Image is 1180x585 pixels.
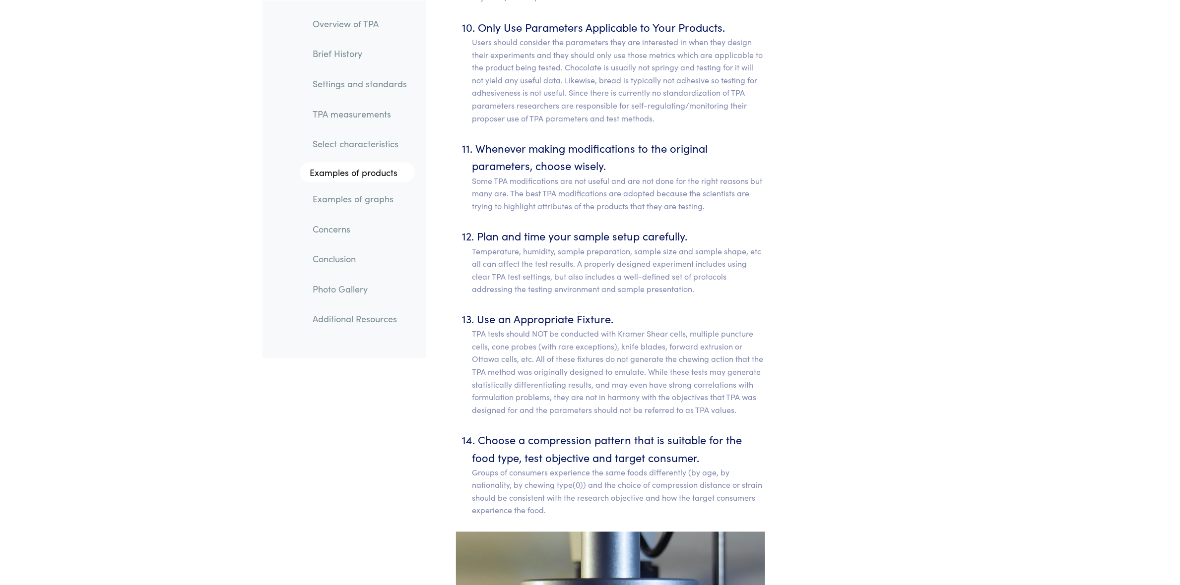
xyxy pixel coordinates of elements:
a: Additional Resources [305,307,415,330]
li: Plan and time your sample setup carefully. [472,227,765,295]
a: Conclusion [305,247,415,270]
li: Whenever making modifications to the original parameters, choose wisely. [472,139,765,212]
a: Photo Gallery [305,277,415,300]
p: Temperature, humidity, sample preparation, sample size and sample shape, etc all can affect the t... [472,245,765,295]
a: TPA measurements [305,102,415,125]
p: Some TPA modifications are not useful and are not done for the right reasons but many are. The be... [472,175,765,213]
a: Examples of products [300,163,415,182]
li: Use an Appropriate Fixture. [472,310,765,416]
a: Overview of TPA [305,12,415,35]
li: Choose a compression pattern that is suitable for the food type, test objective and target consumer. [472,431,765,517]
a: Brief History [305,42,415,65]
a: Settings and standards [305,72,415,95]
p: Groups of consumers experience the same foods differently (by age, by nationality, by chewing typ... [472,467,765,517]
li: Only Use Parameters Applicable to Your Products. [472,18,765,124]
a: Examples of graphs [305,187,415,210]
p: TPA tests should NOT be conducted with Kramer Shear cells, multiple puncture cells, cone probes (... [472,328,765,416]
a: Select characteristics [305,132,415,155]
a: Concerns [305,217,415,240]
p: Users should consider the parameters they are interested in when they design their experiments an... [472,36,765,124]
